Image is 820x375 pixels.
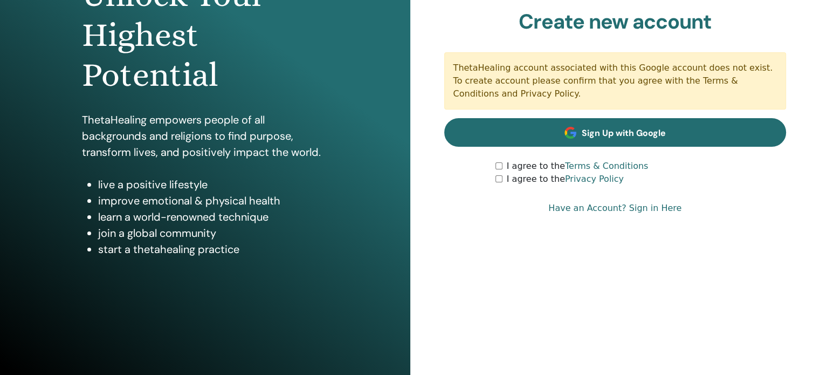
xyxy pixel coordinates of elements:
li: live a positive lifestyle [98,176,328,193]
li: join a global community [98,225,328,241]
li: learn a world-renowned technique [98,209,328,225]
a: Sign Up with Google [444,118,787,147]
a: Terms & Conditions [565,161,648,171]
h2: Create new account [444,10,787,35]
p: ThetaHealing empowers people of all backgrounds and religions to find purpose, transform lives, a... [82,112,328,160]
li: improve emotional & physical health [98,193,328,209]
label: I agree to the [507,160,649,173]
a: Have an Account? Sign in Here [548,202,681,215]
a: Privacy Policy [565,174,624,184]
label: I agree to the [507,173,624,186]
span: Sign Up with Google [582,127,666,139]
li: start a thetahealing practice [98,241,328,257]
div: ThetaHealing account associated with this Google account does not exist. To create account please... [444,52,787,110]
